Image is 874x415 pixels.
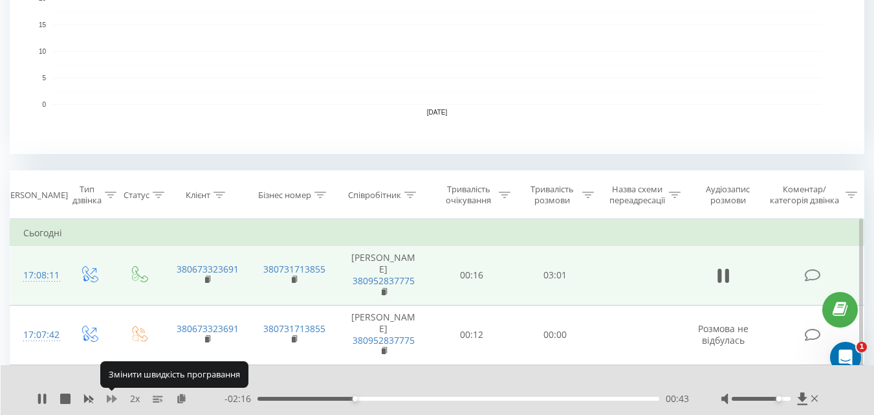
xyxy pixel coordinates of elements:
a: 380673323691 [177,263,239,275]
div: Accessibility label [353,396,358,401]
div: Змінити швидкість програвання [100,361,248,387]
div: Аудіозапис розмови [695,184,761,206]
div: Коментар/категорія дзвінка [767,184,842,206]
div: Назва схеми переадресації [609,184,666,206]
div: Тип дзвінка [72,184,102,206]
span: 1 [857,342,867,352]
a: 380952837775 [353,275,415,287]
div: Бізнес номер [258,190,311,201]
td: Сьогодні [10,220,864,246]
td: 00:16 [430,246,514,306]
div: 17:07:42 [23,322,50,348]
text: 15 [39,21,47,28]
span: 2 x [130,392,140,405]
td: [PERSON_NAME] [337,305,430,365]
text: [DATE] [427,109,448,116]
div: Співробітник [348,190,401,201]
div: 17:08:11 [23,263,50,288]
text: 5 [42,74,46,82]
text: 10 [39,48,47,55]
span: - 02:16 [224,392,257,405]
a: 380952837775 [353,334,415,346]
td: [PERSON_NAME] [337,246,430,306]
span: Розмова не відбулась [698,322,748,346]
span: 00:43 [666,392,689,405]
a: 380731713855 [263,322,325,335]
td: 00:12 [430,305,514,365]
div: [PERSON_NAME] [3,190,68,201]
iframe: Intercom live chat [830,342,861,373]
a: 380673323691 [177,322,239,335]
div: Accessibility label [776,396,781,401]
div: Клієнт [186,190,210,201]
td: 00:00 [514,305,597,365]
div: Тривалість очікування [442,184,496,206]
div: Тривалість розмови [525,184,579,206]
div: Статус [124,190,149,201]
td: 03:01 [514,246,597,306]
text: 0 [42,101,46,108]
a: 380731713855 [263,263,325,275]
